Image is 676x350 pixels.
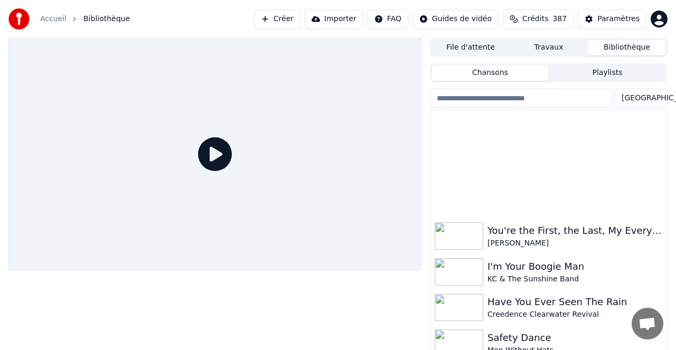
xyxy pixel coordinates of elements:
span: Crédits [522,14,548,24]
span: 387 [552,14,567,24]
button: Bibliothèque [588,40,666,55]
nav: breadcrumb [40,14,130,24]
button: Créer [254,10,301,29]
button: Paramètres [578,10,646,29]
div: I'm Your Boogie Man [487,259,663,274]
button: Playlists [549,65,666,81]
div: [PERSON_NAME] [487,238,663,249]
button: Chansons [431,65,549,81]
div: KC & The Sunshine Band [487,274,663,285]
span: Bibliothèque [83,14,130,24]
div: Have You Ever Seen The Rain [487,295,663,309]
div: You're the First, the Last, My Everything [487,223,663,238]
button: Importer [305,10,363,29]
button: Guides de vidéo [412,10,499,29]
button: FAQ [368,10,408,29]
div: Creedence Clearwater Revival [487,309,663,320]
button: File d'attente [431,40,510,55]
button: Crédits387 [503,10,574,29]
button: Travaux [510,40,588,55]
img: youka [8,8,30,30]
div: Ouvrir le chat [632,308,663,339]
div: Safety Dance [487,330,663,345]
div: Paramètres [597,14,640,24]
a: Accueil [40,14,67,24]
